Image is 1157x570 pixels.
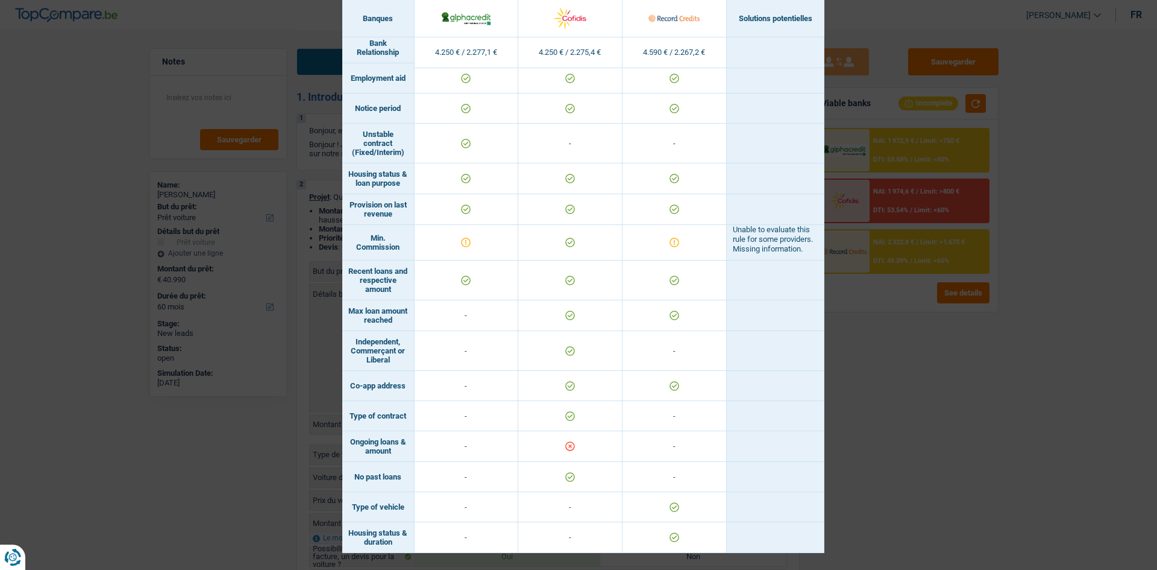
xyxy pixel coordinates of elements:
td: - [622,331,727,371]
td: 4.250 € / 2.277,1 € [415,37,519,68]
td: - [415,331,519,371]
td: - [622,124,727,163]
td: - [622,401,727,431]
td: Recent loans and respective amount [342,261,415,300]
td: - [518,522,622,553]
img: AlphaCredit [441,10,492,26]
td: - [415,492,519,522]
td: Co-app address [342,371,415,401]
td: 4.590 € / 2.267,2 € [622,37,727,68]
td: Max loan amount reached [342,300,415,331]
td: - [518,492,622,522]
td: Type of vehicle [342,492,415,522]
td: No past loans [342,462,415,492]
td: Min. Commission [342,225,415,261]
img: Cofidis [544,5,595,31]
td: Housing status & duration [342,522,415,553]
td: - [518,124,622,163]
td: - [415,522,519,553]
td: Bank Relationship [342,33,415,63]
td: - [415,462,519,492]
td: Independent, Commerçant or Liberal [342,331,415,371]
td: - [415,401,519,431]
td: - [622,462,727,492]
td: - [415,431,519,462]
img: Record Credits [648,5,700,31]
td: Unable to evaluate this rule for some providers. Missing information. [727,225,824,261]
td: - [622,431,727,462]
td: - [415,371,519,401]
td: Unstable contract (Fixed/Interim) [342,124,415,163]
td: Employment aid [342,63,415,93]
td: 4.250 € / 2.275,4 € [518,37,622,68]
td: Housing status & loan purpose [342,163,415,194]
td: Provision on last revenue [342,194,415,225]
td: Ongoing loans & amount [342,431,415,462]
td: Type of contract [342,401,415,431]
td: Notice period [342,93,415,124]
td: - [415,300,519,331]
